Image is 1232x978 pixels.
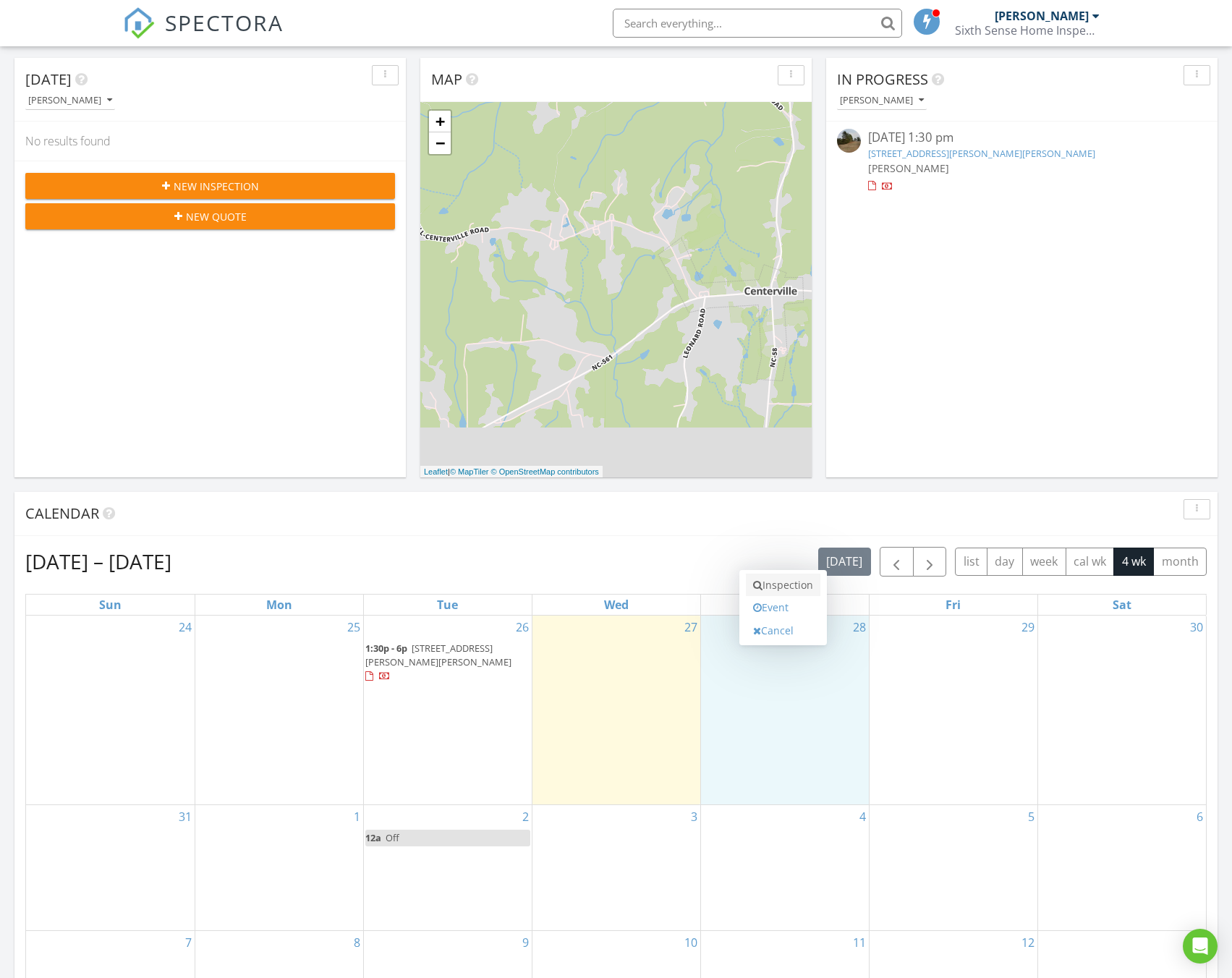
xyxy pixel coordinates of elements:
[195,804,363,930] td: Go to September 1, 2025
[850,931,869,954] a: Go to September 11, 2025
[1187,616,1206,639] a: Go to August 30, 2025
[987,548,1023,576] button: day
[363,804,532,930] td: Go to September 2, 2025
[837,91,927,111] button: [PERSON_NAME]
[365,642,511,668] span: [STREET_ADDRESS][PERSON_NAME][PERSON_NAME]
[1037,804,1206,930] td: Go to September 6, 2025
[431,69,462,89] span: Map
[955,23,1100,38] div: Sixth Sense Home Inspections
[96,595,124,615] a: Sunday
[700,616,869,805] td: Go to August 28, 2025
[123,20,284,50] a: SPECTORA
[532,804,700,930] td: Go to September 3, 2025
[186,209,247,224] span: New Quote
[434,595,461,615] a: Tuesday
[1019,931,1037,954] a: Go to September 12, 2025
[26,804,195,930] td: Go to August 31, 2025
[913,547,947,577] button: Next
[1110,595,1134,615] a: Saturday
[1022,548,1066,576] button: week
[681,616,700,639] a: Go to August 27, 2025
[818,548,871,576] button: [DATE]
[420,466,603,478] div: |
[869,804,1037,930] td: Go to September 5, 2025
[365,640,530,686] a: 1:30p - 6p [STREET_ADDRESS][PERSON_NAME][PERSON_NAME]
[850,616,869,639] a: Go to August 28, 2025
[532,616,700,805] td: Go to August 27, 2025
[14,122,406,161] div: No results found
[26,616,195,805] td: Go to August 24, 2025
[263,595,295,615] a: Monday
[837,129,861,153] img: streetview
[450,467,489,476] a: © MapTiler
[1025,805,1037,828] a: Go to September 5, 2025
[688,805,700,828] a: Go to September 3, 2025
[174,179,259,194] span: New Inspection
[176,616,195,639] a: Go to August 24, 2025
[868,161,949,175] span: [PERSON_NAME]
[681,931,700,954] a: Go to September 10, 2025
[25,203,395,229] button: New Quote
[429,132,451,154] a: Zoom out
[25,69,72,89] span: [DATE]
[601,595,632,615] a: Wednesday
[28,95,112,106] div: [PERSON_NAME]
[123,7,155,39] img: The Best Home Inspection Software - Spectora
[429,111,451,132] a: Zoom in
[25,503,99,523] span: Calendar
[880,547,914,577] button: Previous
[424,467,448,476] a: Leaflet
[840,95,924,106] div: [PERSON_NAME]
[176,805,195,828] a: Go to August 31, 2025
[1183,929,1218,964] div: Open Intercom Messenger
[995,9,1089,23] div: [PERSON_NAME]
[165,7,284,38] span: SPECTORA
[837,129,1207,193] a: [DATE] 1:30 pm [STREET_ADDRESS][PERSON_NAME][PERSON_NAME] [PERSON_NAME]
[857,805,869,828] a: Go to September 4, 2025
[182,931,195,954] a: Go to September 7, 2025
[746,574,820,597] a: Inspection
[837,69,928,89] span: In Progress
[1066,548,1115,576] button: cal wk
[351,931,363,954] a: Go to September 8, 2025
[365,642,407,655] span: 1:30p - 6p
[955,548,987,576] button: list
[746,619,820,642] a: Cancel
[365,642,511,682] a: 1:30p - 6p [STREET_ADDRESS][PERSON_NAME][PERSON_NAME]
[519,805,532,828] a: Go to September 2, 2025
[25,173,395,199] button: New Inspection
[351,805,363,828] a: Go to September 1, 2025
[195,616,363,805] td: Go to August 25, 2025
[1019,616,1037,639] a: Go to August 29, 2025
[365,831,381,844] span: 12a
[1194,805,1206,828] a: Go to September 6, 2025
[943,595,964,615] a: Friday
[869,616,1037,805] td: Go to August 29, 2025
[1113,548,1154,576] button: 4 wk
[344,616,363,639] a: Go to August 25, 2025
[746,596,820,619] a: Event
[25,91,115,111] button: [PERSON_NAME]
[519,931,532,954] a: Go to September 9, 2025
[1037,616,1206,805] td: Go to August 30, 2025
[25,547,171,576] h2: [DATE] – [DATE]
[386,831,399,844] span: Off
[363,616,532,805] td: Go to August 26, 2025
[868,147,1095,160] a: [STREET_ADDRESS][PERSON_NAME][PERSON_NAME]
[700,804,869,930] td: Go to September 4, 2025
[613,9,902,38] input: Search everything...
[513,616,532,639] a: Go to August 26, 2025
[868,129,1176,147] div: [DATE] 1:30 pm
[1153,548,1207,576] button: month
[491,467,599,476] a: © OpenStreetMap contributors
